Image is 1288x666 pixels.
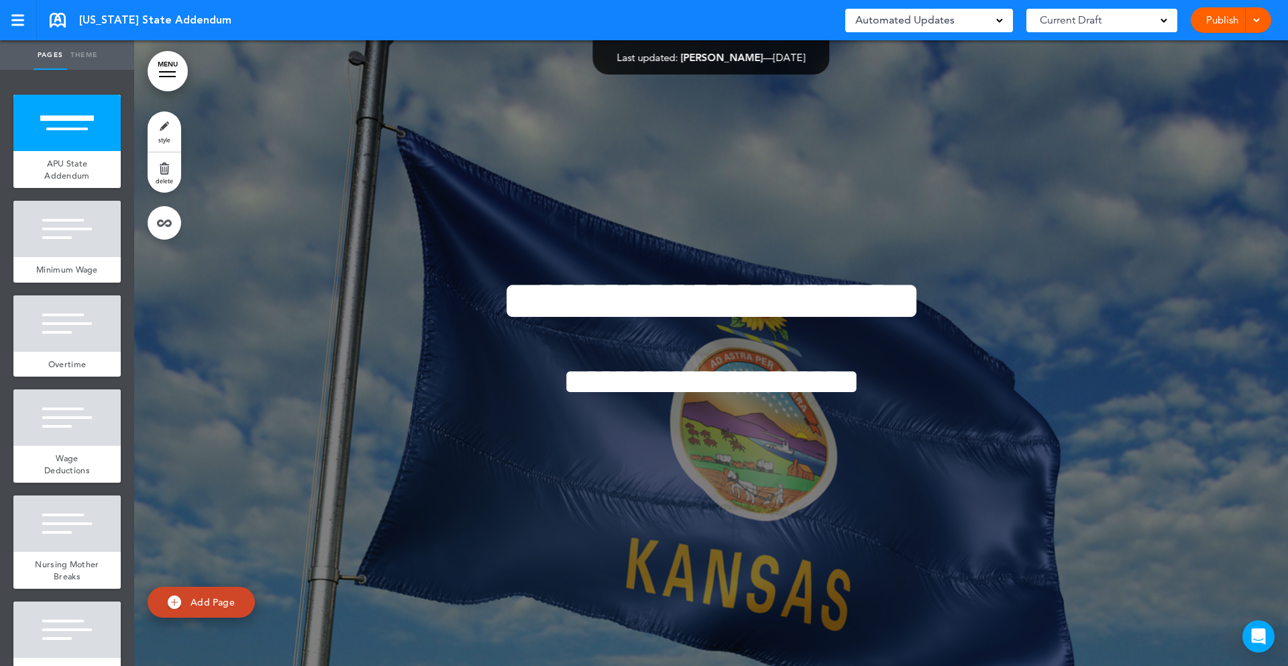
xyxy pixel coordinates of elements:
img: add.svg [168,596,181,609]
span: Automated Updates [855,11,955,30]
a: Publish [1201,7,1243,33]
span: Last updated: [617,51,678,64]
a: Theme [67,40,101,70]
a: APU State Addendum [13,151,121,188]
span: [PERSON_NAME] [681,51,763,64]
a: Pages [34,40,67,70]
a: Nursing Mother Breaks [13,552,121,589]
div: — [617,52,806,62]
span: delete [156,177,173,185]
span: APU State Addendum [44,158,89,181]
span: Nursing Mother Breaks [35,559,99,582]
span: Minimum Wage [36,264,98,275]
div: Open Intercom Messenger [1242,620,1275,653]
a: Minimum Wage [13,257,121,283]
span: Current Draft [1040,11,1102,30]
a: Wage Deductions [13,446,121,483]
a: delete [148,152,181,193]
span: Wage Deductions [44,453,90,476]
span: style [158,136,170,144]
a: Overtime [13,352,121,377]
span: Overtime [48,359,86,370]
a: style [148,111,181,152]
span: Add Page [191,596,235,608]
span: [US_STATE] State Addendum [79,13,231,28]
a: MENU [148,51,188,91]
a: Add Page [148,587,255,618]
span: [DATE] [773,51,806,64]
